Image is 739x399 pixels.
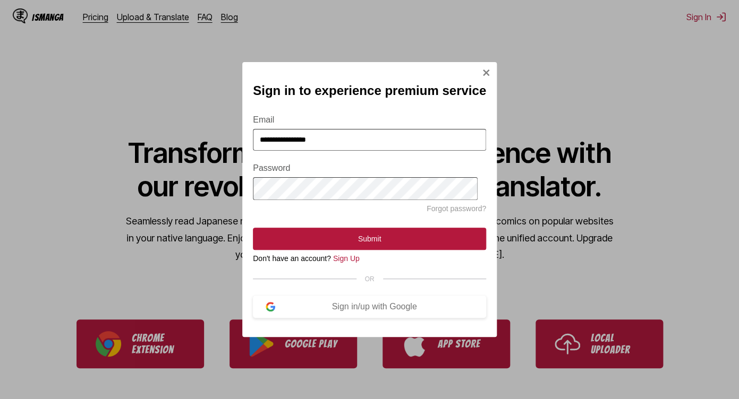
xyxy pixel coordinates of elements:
img: Close [482,68,490,77]
h2: Sign in to experience premium service [253,83,486,98]
div: OR [253,275,486,283]
div: Don't have an account? [253,254,486,263]
button: Submit [253,228,486,250]
a: Forgot password? [427,204,486,213]
label: Email [253,115,486,125]
img: google-logo [266,302,275,311]
label: Password [253,163,486,173]
a: Sign Up [333,254,360,263]
div: Sign In Modal [242,62,497,337]
button: Sign in/up with Google [253,296,486,318]
div: Sign in/up with Google [275,302,473,311]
